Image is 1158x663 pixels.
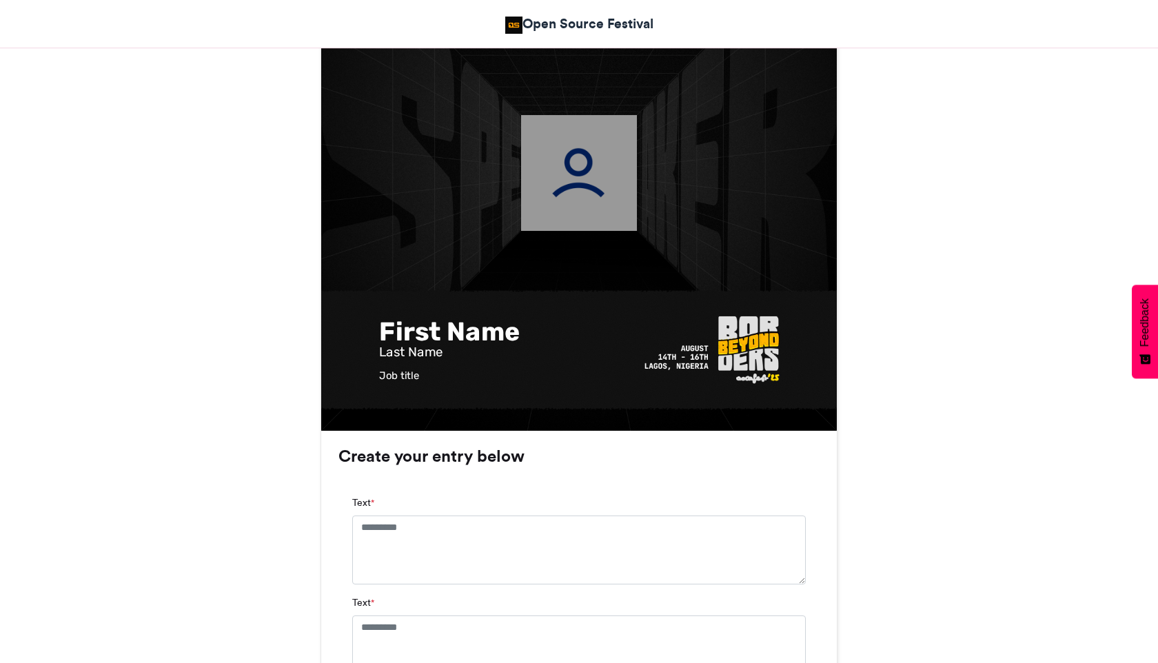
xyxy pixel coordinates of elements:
[379,369,637,383] div: Job title
[505,17,522,34] img: Open Source Community Africa
[379,314,637,349] div: First Name
[352,595,374,610] label: Text
[521,114,637,230] img: user_filled.png
[1139,298,1151,347] span: Feedback
[352,496,374,510] label: Text
[379,343,637,360] div: Last Name
[338,448,820,465] h3: Create your entry below
[505,14,653,34] a: Open Source Festival
[1132,285,1158,378] button: Feedback - Show survey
